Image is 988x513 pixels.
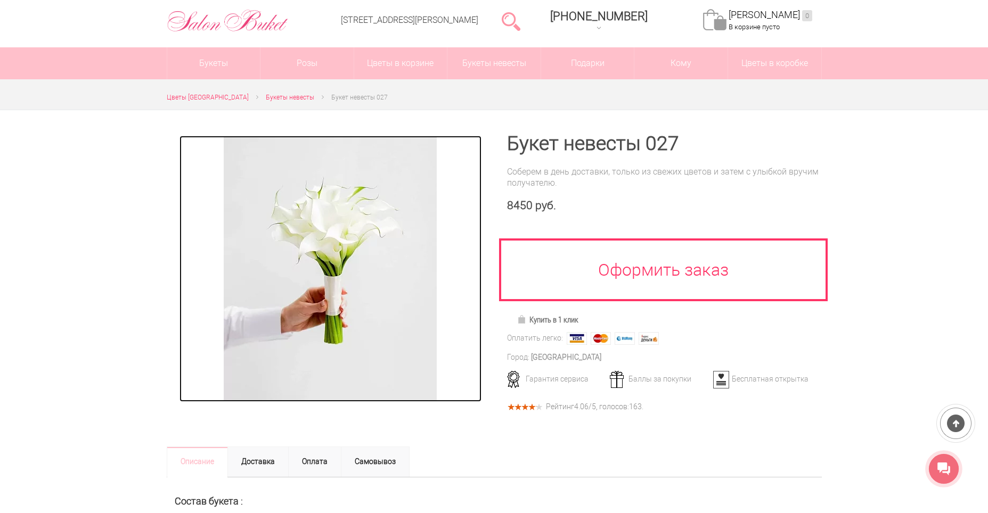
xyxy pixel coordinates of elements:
[574,402,589,411] span: 4.06
[531,352,601,363] div: [GEOGRAPHIC_DATA]
[354,47,447,79] a: Цветы в корзине
[802,10,812,21] ins: 0
[507,134,822,153] h1: Букет невесты 027
[728,47,821,79] a: Цветы в коробке
[175,496,814,507] h2: Состав букета :
[606,374,711,384] div: Баллы за покупки
[729,23,780,31] span: В корзине пусто
[260,47,354,79] a: Розы
[227,446,289,477] a: Доставка
[503,374,608,384] div: Гарантия сервиса
[629,402,642,411] span: 163
[546,404,643,410] div: Рейтинг /5, голосов: .
[512,312,583,327] a: Купить в 1 клик
[541,47,634,79] a: Подарки
[507,199,822,212] div: 8450 руб.
[517,315,529,324] img: Купить в 1 клик
[179,136,481,402] a: Увеличить
[709,374,814,384] div: Бесплатная открытка
[266,92,314,103] a: Букеты невесты
[507,166,822,188] div: Соберем в день доставки, только из свежих цветов и затем с улыбкой вручим получателю.
[167,47,260,79] a: Букеты
[167,94,249,101] span: Цветы [GEOGRAPHIC_DATA]
[266,94,314,101] span: Букеты невесты
[167,446,228,477] a: Описание
[591,332,611,345] img: MasterCard
[499,238,828,301] a: Оформить заказ
[615,332,635,345] img: Webmoney
[167,7,289,35] img: Цветы Нижний Новгород
[341,15,478,25] a: [STREET_ADDRESS][PERSON_NAME]
[550,10,648,23] span: [PHONE_NUMBER]
[639,332,659,345] img: Яндекс Деньги
[447,47,541,79] a: Букеты невесты
[507,352,529,363] div: Город:
[567,332,587,345] img: Visa
[544,6,654,36] a: [PHONE_NUMBER]
[167,92,249,103] a: Цветы [GEOGRAPHIC_DATA]
[288,446,341,477] a: Оплата
[634,47,728,79] span: Кому
[507,333,563,344] div: Оплатить легко:
[729,9,812,21] a: [PERSON_NAME]
[224,136,437,402] img: Букет невесты 027
[331,94,388,101] span: Букет невесты 027
[341,446,410,477] a: Самовывоз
